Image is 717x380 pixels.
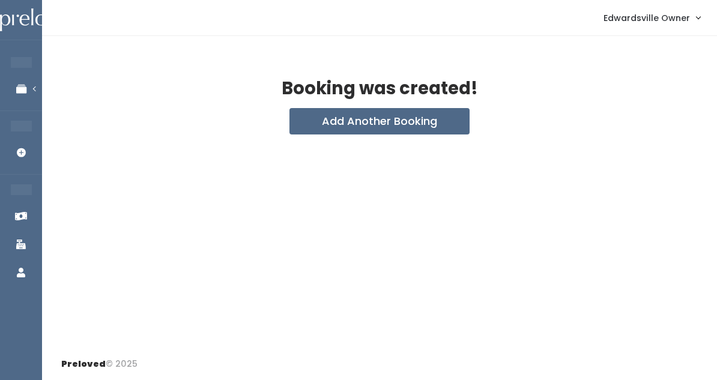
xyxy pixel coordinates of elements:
[591,5,712,31] a: Edwardsville Owner
[61,348,138,370] div: © 2025
[282,79,478,98] h2: Booking was created!
[604,11,690,25] span: Edwardsville Owner
[289,108,470,134] button: Add Another Booking
[61,358,106,370] span: Preloved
